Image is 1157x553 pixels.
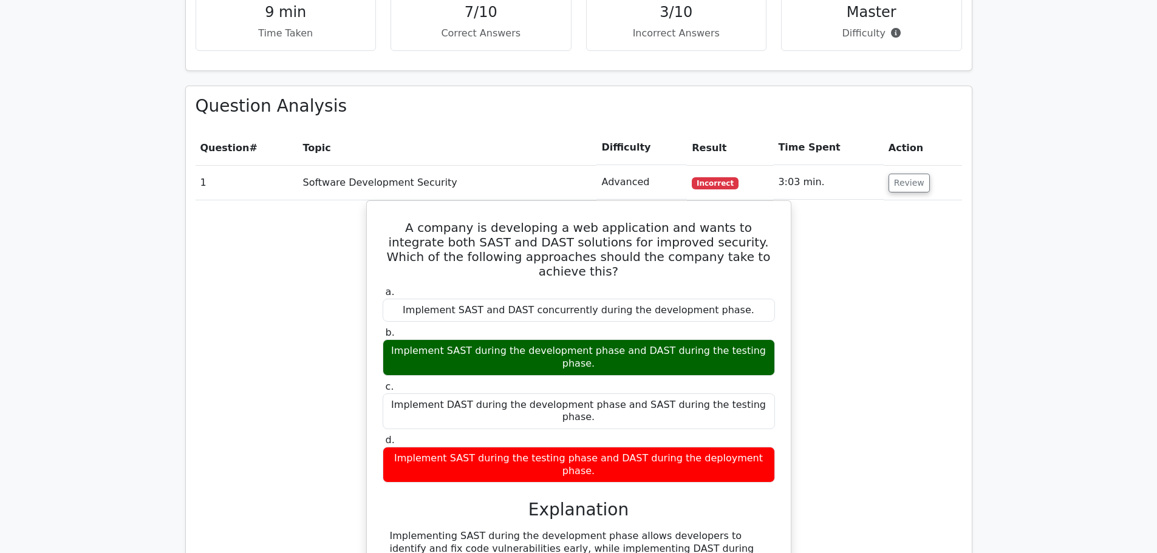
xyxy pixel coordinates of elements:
h4: 7/10 [401,4,561,21]
p: Difficulty [791,26,952,41]
div: Implement DAST during the development phase and SAST during the testing phase. [383,393,775,430]
span: d. [386,434,395,446]
div: Implement SAST during the development phase and DAST during the testing phase. [383,339,775,376]
h4: Master [791,4,952,21]
div: Implement SAST and DAST concurrently during the development phase. [383,299,775,322]
span: c. [386,381,394,392]
button: Review [889,174,930,192]
h4: 9 min [206,4,366,21]
h5: A company is developing a web application and wants to integrate both SAST and DAST solutions for... [381,220,776,279]
th: Topic [298,131,597,165]
td: 3:03 min. [773,165,883,200]
h3: Question Analysis [196,96,962,117]
h3: Explanation [390,500,768,520]
th: Result [687,131,773,165]
th: # [196,131,298,165]
th: Difficulty [596,131,687,165]
th: Time Spent [773,131,883,165]
span: a. [386,286,395,297]
td: Advanced [596,165,687,200]
span: Incorrect [692,177,739,189]
p: Incorrect Answers [596,26,757,41]
th: Action [884,131,962,165]
h4: 3/10 [596,4,757,21]
span: b. [386,327,395,338]
div: Implement SAST during the testing phase and DAST during the deployment phase. [383,447,775,483]
p: Time Taken [206,26,366,41]
span: Question [200,142,250,154]
td: Software Development Security [298,165,597,200]
p: Correct Answers [401,26,561,41]
td: 1 [196,165,298,200]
